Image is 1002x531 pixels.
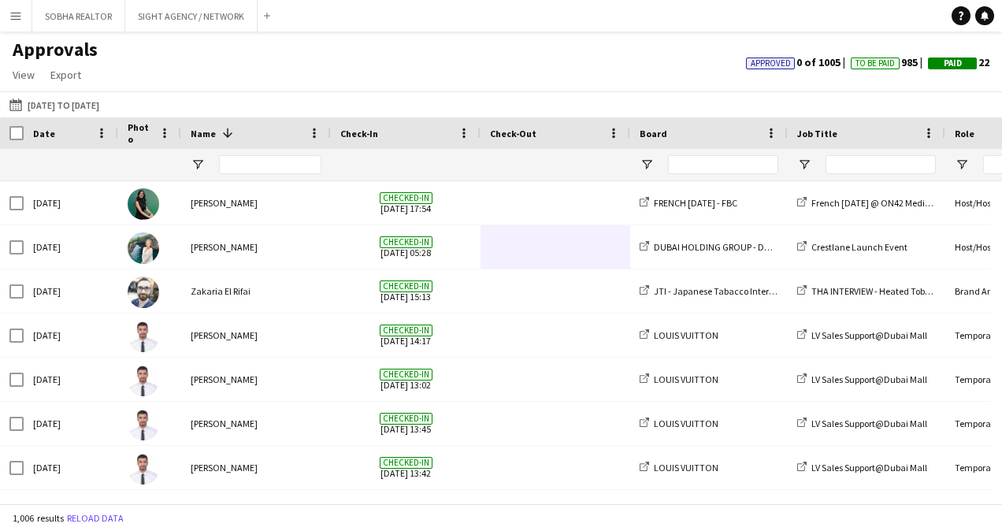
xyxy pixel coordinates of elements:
[797,462,927,473] a: LV Sales Support@Dubai Mall
[654,241,780,253] span: DUBAI HOLDING GROUP - DHRE
[380,369,432,381] span: Checked-in
[181,402,331,445] div: [PERSON_NAME]
[654,329,718,341] span: LOUIS VUITTON
[797,128,837,139] span: Job Title
[928,55,989,69] span: 22
[33,128,55,139] span: Date
[955,128,974,139] span: Role
[640,373,718,385] a: LOUIS VUITTON
[181,446,331,489] div: [PERSON_NAME]
[128,321,159,352] img: Youssef Attia
[181,181,331,225] div: [PERSON_NAME]
[128,365,159,396] img: Youssef Attia
[380,236,432,248] span: Checked-in
[181,358,331,401] div: [PERSON_NAME]
[811,418,927,429] span: LV Sales Support@Dubai Mall
[640,329,718,341] a: LOUIS VUITTON
[32,1,125,32] button: SOBHA REALTOR
[811,373,927,385] span: LV Sales Support@Dubai Mall
[640,158,654,172] button: Open Filter Menu
[640,241,780,253] a: DUBAI HOLDING GROUP - DHRE
[797,418,927,429] a: LV Sales Support@Dubai Mall
[826,155,936,174] input: Job Title Filter Input
[24,269,118,313] div: [DATE]
[6,65,41,85] a: View
[128,232,159,264] img: Zane Frauendorf
[654,373,718,385] span: LOUIS VUITTON
[340,269,471,313] span: [DATE] 15:13
[24,446,118,489] div: [DATE]
[640,197,737,209] a: FRENCH [DATE] - FBC
[181,225,331,269] div: [PERSON_NAME]
[811,329,927,341] span: LV Sales Support@Dubai Mall
[128,277,159,308] img: Zakaria El Rifai
[24,225,118,269] div: [DATE]
[811,462,927,473] span: LV Sales Support@Dubai Mall
[746,55,851,69] span: 0 of 1005
[24,314,118,357] div: [DATE]
[6,95,102,114] button: [DATE] to [DATE]
[654,197,737,209] span: FRENCH [DATE] - FBC
[654,462,718,473] span: LOUIS VUITTON
[125,1,258,32] button: SIGHT AGENCY / NETWORK
[944,58,962,69] span: Paid
[128,409,159,440] img: Youssef Attia
[490,128,536,139] span: Check-Out
[851,55,928,69] span: 985
[654,418,718,429] span: LOUIS VUITTON
[181,269,331,313] div: Zakaria El Rifai
[654,285,803,297] span: JTI - Japanese Tabacco International
[640,418,718,429] a: LOUIS VUITTON
[24,181,118,225] div: [DATE]
[955,158,969,172] button: Open Filter Menu
[811,241,907,253] span: Crestlane Launch Event
[797,329,927,341] a: LV Sales Support@Dubai Mall
[191,128,216,139] span: Name
[24,358,118,401] div: [DATE]
[640,128,667,139] span: Board
[181,314,331,357] div: [PERSON_NAME]
[380,280,432,292] span: Checked-in
[751,58,791,69] span: Approved
[640,285,803,297] a: JTI - Japanese Tabacco International
[64,510,127,527] button: Reload data
[13,68,35,82] span: View
[128,121,153,145] span: Photo
[380,413,432,425] span: Checked-in
[340,358,471,401] span: [DATE] 13:02
[380,325,432,336] span: Checked-in
[24,402,118,445] div: [DATE]
[797,373,927,385] a: LV Sales Support@Dubai Mall
[128,188,159,220] img: Zineb Seghier
[811,197,971,209] span: French [DATE] @ ON42 Media One hotel
[797,197,971,209] a: French [DATE] @ ON42 Media One hotel
[219,155,321,174] input: Name Filter Input
[380,192,432,204] span: Checked-in
[340,314,471,357] span: [DATE] 14:17
[340,225,471,269] span: [DATE] 05:28
[191,158,205,172] button: Open Filter Menu
[128,453,159,485] img: Youssef Attia
[340,446,471,489] span: [DATE] 13:42
[340,128,378,139] span: Check-In
[668,155,778,174] input: Board Filter Input
[340,402,471,445] span: [DATE] 13:45
[340,181,471,225] span: [DATE] 17:54
[855,58,895,69] span: To Be Paid
[50,68,81,82] span: Export
[797,158,811,172] button: Open Filter Menu
[797,241,907,253] a: Crestlane Launch Event
[380,457,432,469] span: Checked-in
[640,462,718,473] a: LOUIS VUITTON
[44,65,87,85] a: Export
